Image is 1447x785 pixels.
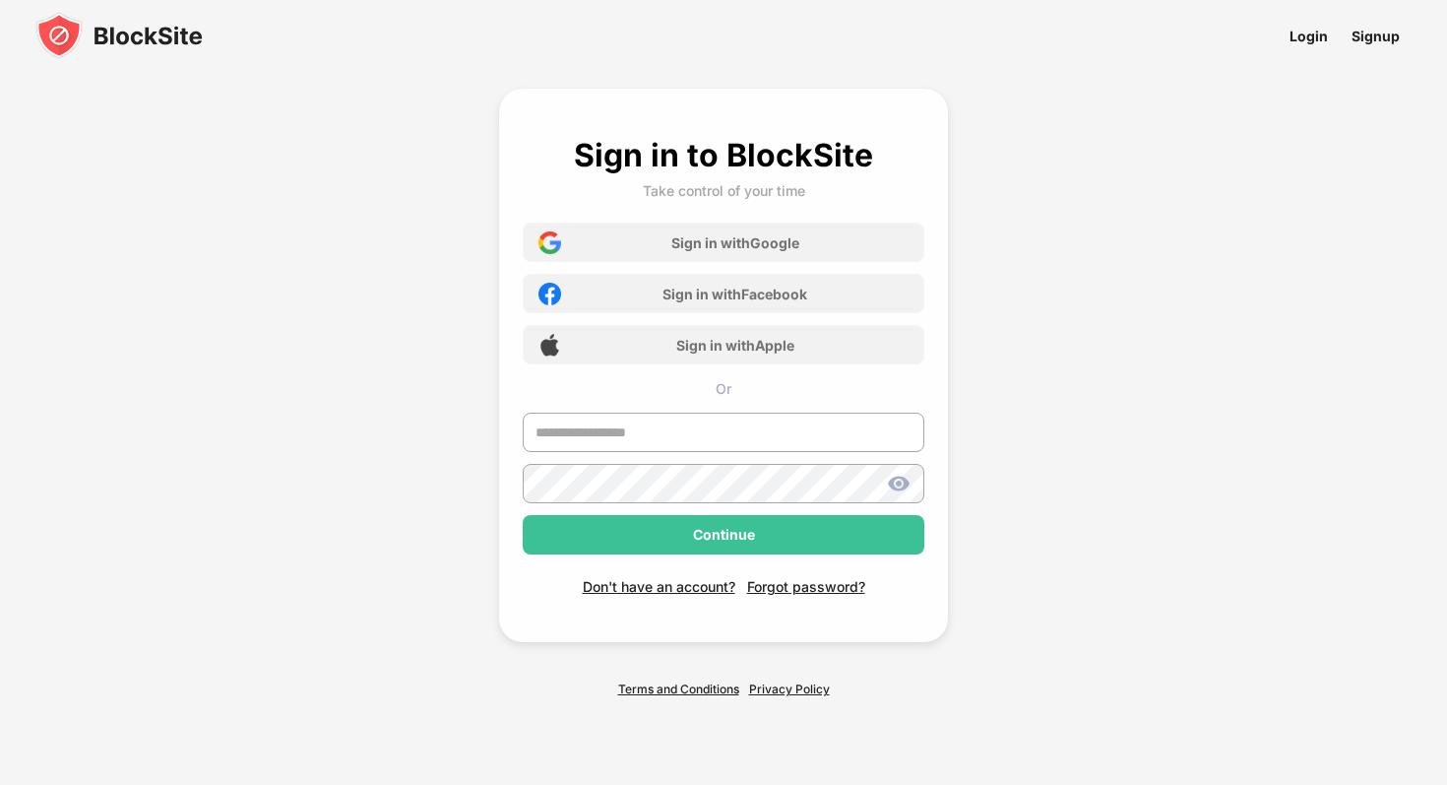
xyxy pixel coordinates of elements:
div: Continue [693,527,755,543]
img: facebook-icon.png [538,283,561,305]
div: Take control of your time [643,182,805,199]
div: Sign in with Apple [676,337,794,354]
img: blocksite-icon-black.svg [35,12,203,59]
a: Login [1278,14,1340,58]
a: Privacy Policy [749,682,830,696]
img: show-password.svg [887,472,911,495]
img: apple-icon.png [538,334,561,357]
div: Don't have an account? [583,578,735,595]
a: Signup [1340,14,1412,58]
a: Terms and Conditions [618,682,739,696]
div: Sign in to BlockSite [574,136,873,174]
img: google-icon.png [538,231,561,254]
div: Sign in with Google [671,234,799,251]
div: Sign in with Facebook [662,286,807,302]
div: Or [523,380,924,397]
div: Forgot password? [747,578,865,595]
